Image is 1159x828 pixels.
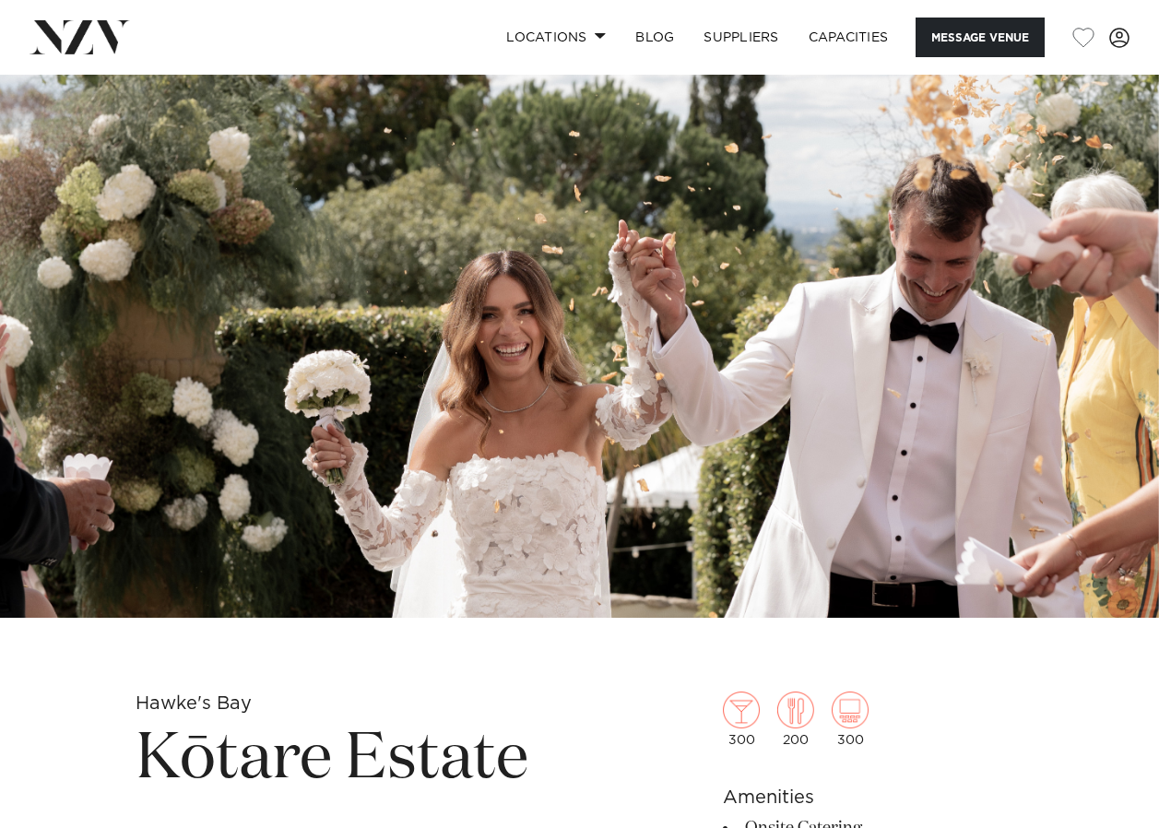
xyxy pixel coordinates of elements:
a: Locations [491,18,621,57]
h1: Kōtare Estate [136,717,592,802]
div: 300 [723,692,760,747]
a: Capacities [794,18,904,57]
img: nzv-logo.png [30,20,130,53]
h6: Amenities [723,784,1023,811]
div: 200 [777,692,814,747]
small: Hawke's Bay [136,694,252,713]
img: dining.png [777,692,814,728]
button: Message Venue [916,18,1045,57]
a: BLOG [621,18,689,57]
a: SUPPLIERS [689,18,793,57]
img: cocktail.png [723,692,760,728]
div: 300 [832,692,869,747]
img: theatre.png [832,692,869,728]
